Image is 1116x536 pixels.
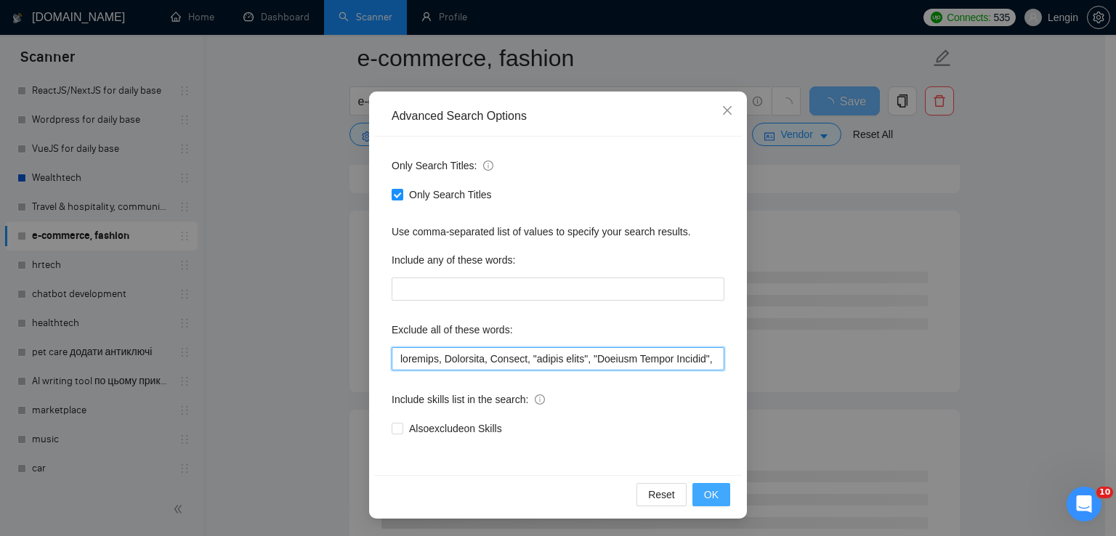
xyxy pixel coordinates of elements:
span: Only Search Titles [403,187,498,203]
span: Only Search Titles: [392,158,493,174]
span: Also exclude on Skills [403,421,508,436]
div: Use comma-separated list of values to specify your search results. [392,224,724,240]
iframe: Intercom live chat [1067,487,1101,521]
span: info-circle [483,161,493,171]
button: Reset [636,483,687,506]
div: Advanced Search Options [392,108,724,124]
span: close [721,105,733,116]
span: Reset [648,487,675,503]
label: Exclude all of these words: [392,318,513,341]
span: Include skills list in the search: [392,391,545,407]
span: OK [704,487,719,503]
button: OK [692,483,730,506]
span: info-circle [535,394,545,405]
button: Close [708,92,747,131]
label: Include any of these words: [392,248,515,272]
span: 10 [1096,487,1113,498]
